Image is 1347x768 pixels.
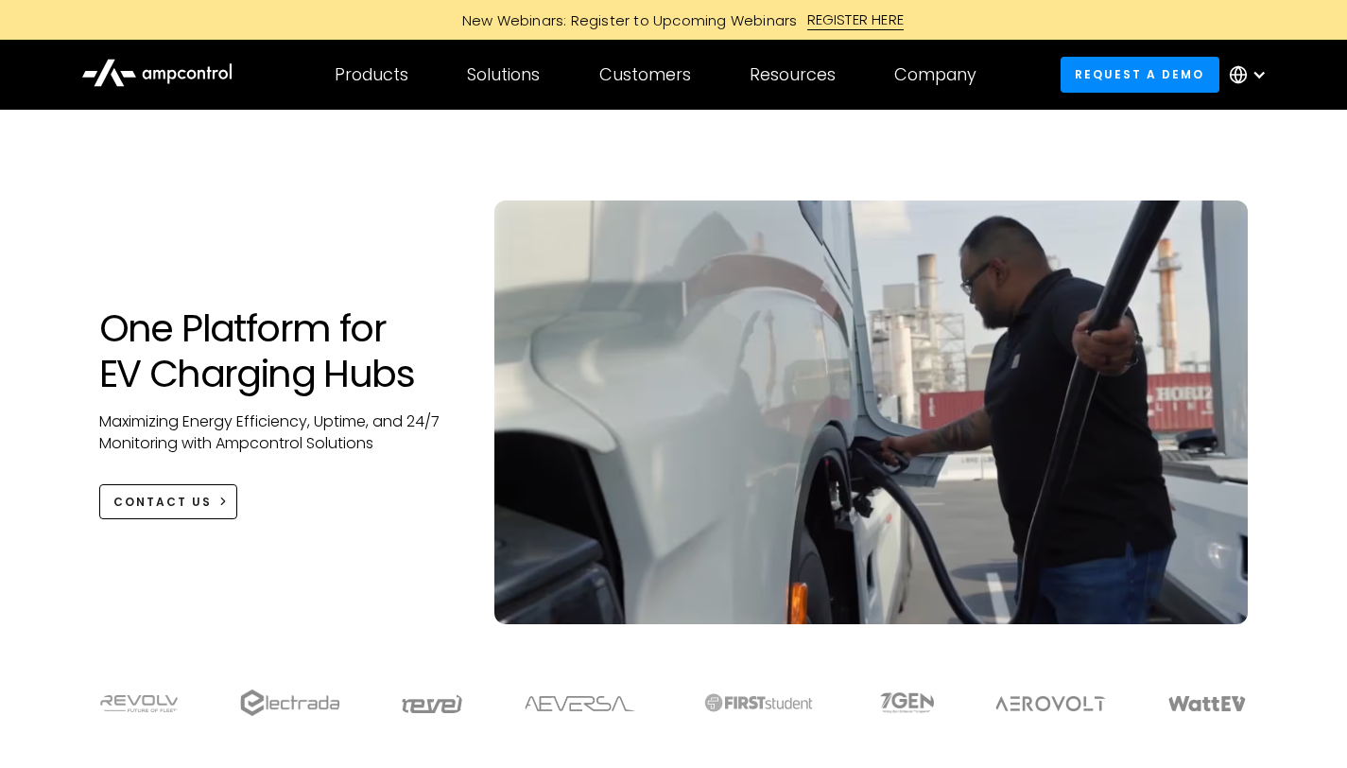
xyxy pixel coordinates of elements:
[894,64,976,85] div: Company
[99,305,458,396] h1: One Platform for EV Charging Hubs
[599,64,691,85] div: Customers
[335,64,408,85] div: Products
[1167,696,1247,711] img: WattEV logo
[750,64,836,85] div: Resources
[240,689,339,716] img: electrada logo
[99,484,238,519] a: CONTACT US
[467,64,540,85] div: Solutions
[1061,57,1219,92] a: Request a demo
[249,9,1099,30] a: New Webinars: Register to Upcoming WebinarsREGISTER HERE
[994,696,1107,711] img: Aerovolt Logo
[807,9,905,30] div: REGISTER HERE
[99,411,458,454] p: Maximizing Energy Efficiency, Uptime, and 24/7 Monitoring with Ampcontrol Solutions
[443,10,807,30] div: New Webinars: Register to Upcoming Webinars
[113,494,212,511] div: CONTACT US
